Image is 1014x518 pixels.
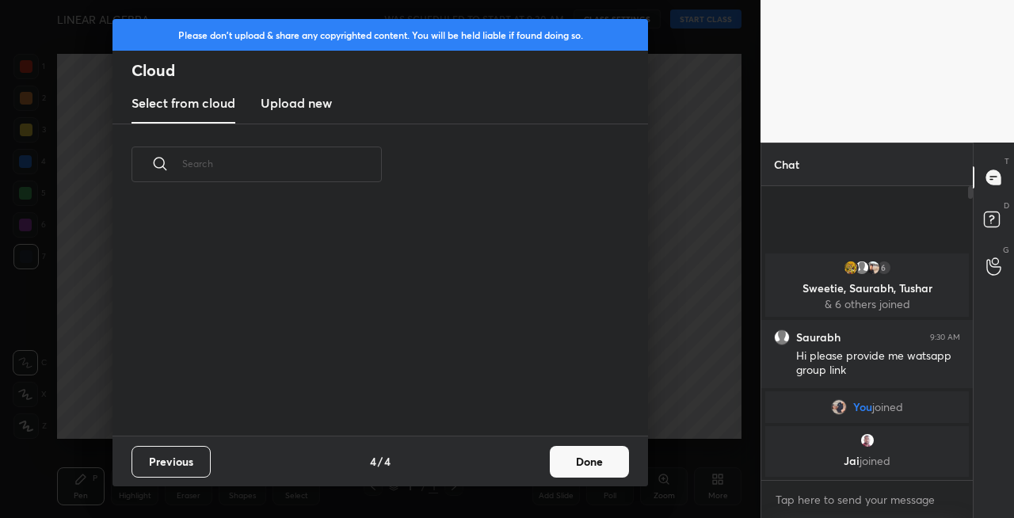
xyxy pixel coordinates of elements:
[860,432,875,448] img: 3
[796,330,841,345] h6: Saurabh
[378,453,383,470] h4: /
[132,93,235,112] h3: Select from cloud
[132,446,211,478] button: Previous
[132,60,648,81] h2: Cloud
[876,260,892,276] div: 6
[775,455,959,467] p: Jai
[775,298,959,310] p: & 6 others joined
[796,349,960,379] div: Hi please provide me watsapp group link
[843,260,859,276] img: 046c43c18f8244c9988eee54e3d23cd3.jpg
[261,93,332,112] h3: Upload new
[761,250,973,480] div: grid
[182,130,382,197] input: Search
[1004,200,1009,211] p: D
[860,453,890,468] span: joined
[550,446,629,478] button: Done
[831,399,847,415] img: 1400c990764a43aca6cb280cd9c2ba30.jpg
[872,401,903,413] span: joined
[865,260,881,276] img: e6562bcd88bb49b7ad668546b10fd35c.jpg
[930,333,960,342] div: 9:30 AM
[853,401,872,413] span: You
[775,282,959,295] p: Sweetie, Saurabh, Tushar
[761,143,812,185] p: Chat
[854,260,870,276] img: default.png
[774,329,790,345] img: default.png
[384,453,391,470] h4: 4
[1003,244,1009,256] p: G
[370,453,376,470] h4: 4
[112,19,648,51] div: Please don't upload & share any copyrighted content. You will be held liable if found doing so.
[1004,155,1009,167] p: T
